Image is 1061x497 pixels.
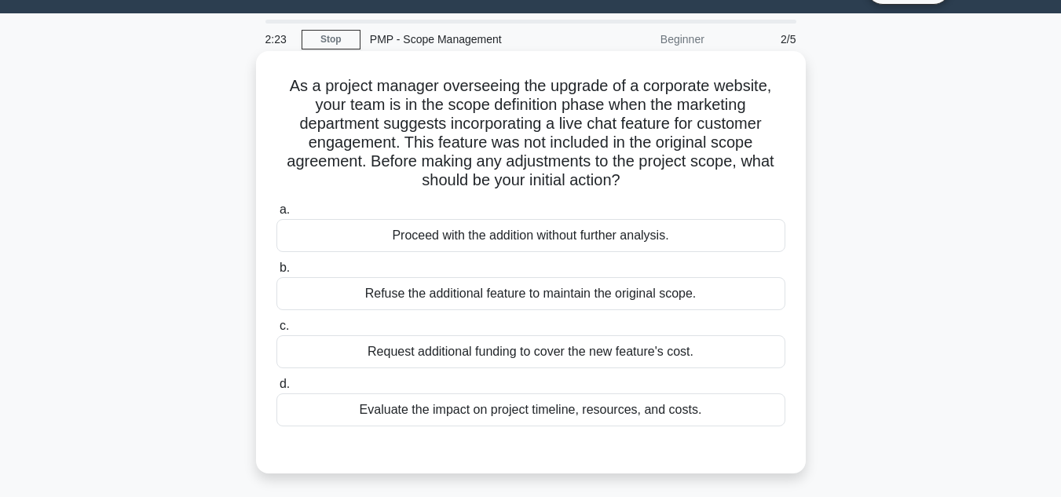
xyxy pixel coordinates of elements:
span: a. [280,203,290,216]
div: Evaluate the impact on project timeline, resources, and costs. [276,393,785,426]
span: c. [280,319,289,332]
div: 2:23 [256,24,302,55]
div: Refuse the additional feature to maintain the original scope. [276,277,785,310]
div: Beginner [576,24,714,55]
h5: As a project manager overseeing the upgrade of a corporate website, your team is in the scope def... [275,76,787,191]
div: Request additional funding to cover the new feature's cost. [276,335,785,368]
a: Stop [302,30,360,49]
span: d. [280,377,290,390]
span: b. [280,261,290,274]
div: 2/5 [714,24,806,55]
div: PMP - Scope Management [360,24,576,55]
div: Proceed with the addition without further analysis. [276,219,785,252]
